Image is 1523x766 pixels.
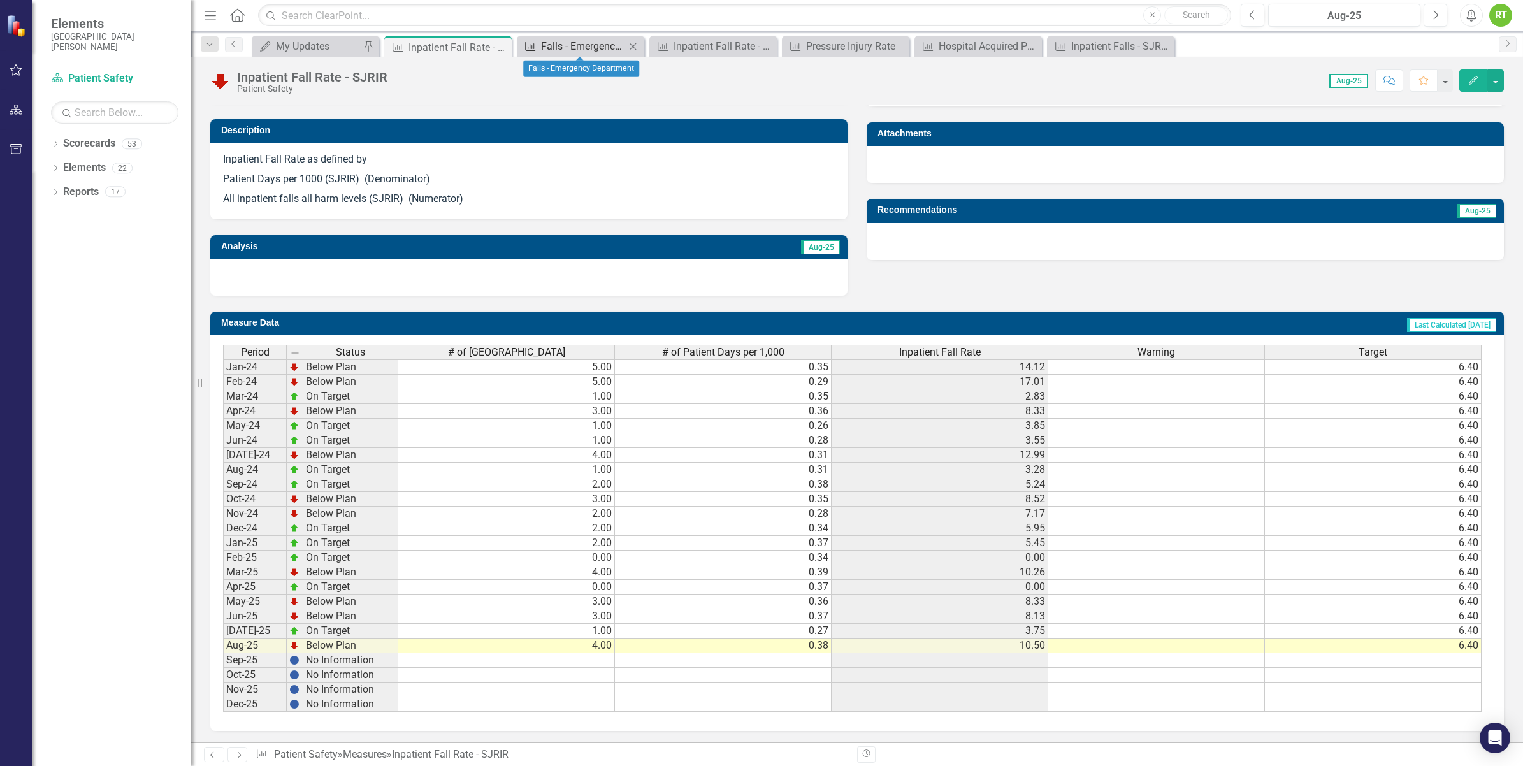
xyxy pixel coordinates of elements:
[1273,8,1416,24] div: Aug-25
[832,536,1048,551] td: 5.45
[223,189,835,206] p: All inpatient falls all harm levels (SJRIR) (Numerator)
[398,536,615,551] td: 2.00
[223,595,287,609] td: May-25
[615,477,832,492] td: 0.38
[289,567,300,577] img: TnMDeAgwAPMxUmUi88jYAAAAAElFTkSuQmCC
[223,448,287,463] td: [DATE]-24
[289,406,300,416] img: TnMDeAgwAPMxUmUi88jYAAAAAElFTkSuQmCC
[398,419,615,433] td: 1.00
[398,609,615,624] td: 3.00
[1265,580,1482,595] td: 6.40
[303,653,398,668] td: No Information
[1457,204,1496,218] span: Aug-25
[1265,624,1482,639] td: 6.40
[1265,551,1482,565] td: 6.40
[615,419,832,433] td: 0.26
[289,626,300,636] img: zOikAAAAAElFTkSuQmCC
[398,551,615,565] td: 0.00
[63,185,99,199] a: Reports
[1137,347,1175,358] span: Warning
[1164,6,1228,24] button: Search
[303,507,398,521] td: Below Plan
[276,38,360,54] div: My Updates
[289,684,300,695] img: BgCOk07PiH71IgAAAABJRU5ErkJggg==
[615,580,832,595] td: 0.37
[223,697,287,712] td: Dec-25
[615,536,832,551] td: 0.37
[237,70,387,84] div: Inpatient Fall Rate - SJRIR
[1265,359,1482,375] td: 6.40
[241,347,270,358] span: Period
[289,670,300,680] img: BgCOk07PiH71IgAAAABJRU5ErkJggg==
[398,492,615,507] td: 3.00
[832,624,1048,639] td: 3.75
[274,748,338,760] a: Patient Safety
[398,624,615,639] td: 1.00
[289,362,300,372] img: TnMDeAgwAPMxUmUi88jYAAAAAElFTkSuQmCC
[832,389,1048,404] td: 2.83
[303,624,398,639] td: On Target
[223,507,287,521] td: Nov-24
[448,347,565,358] span: # of [GEOGRAPHIC_DATA]
[939,38,1039,54] div: Hospital Acquired Pressure Injury (HAPI)
[832,404,1048,419] td: 8.33
[832,419,1048,433] td: 3.85
[303,668,398,683] td: No Information
[918,38,1039,54] a: Hospital Acquired Pressure Injury (HAPI)
[398,359,615,375] td: 5.00
[303,551,398,565] td: On Target
[303,492,398,507] td: Below Plan
[832,565,1048,580] td: 10.26
[122,138,142,149] div: 53
[398,463,615,477] td: 1.00
[1489,4,1512,27] div: RT
[336,347,365,358] span: Status
[1265,639,1482,653] td: 6.40
[832,492,1048,507] td: 8.52
[223,389,287,404] td: Mar-24
[289,553,300,563] img: zOikAAAAAElFTkSuQmCC
[223,492,287,507] td: Oct-24
[832,551,1048,565] td: 0.00
[256,748,848,762] div: » »
[523,61,639,77] div: Falls - Emergency Department
[289,391,300,401] img: zOikAAAAAElFTkSuQmCC
[258,4,1231,27] input: Search ClearPoint...
[398,404,615,419] td: 3.00
[1071,38,1171,54] div: Inpatient Falls - SJRMC
[289,699,300,709] img: BgCOk07PiH71IgAAAABJRU5ErkJggg==
[832,609,1048,624] td: 8.13
[1265,595,1482,609] td: 6.40
[223,609,287,624] td: Jun-25
[223,170,835,189] p: Patient Days per 1000 (SJRIR) (Denominator)
[832,580,1048,595] td: 0.00
[303,595,398,609] td: Below Plan
[1268,4,1420,27] button: Aug-25
[303,609,398,624] td: Below Plan
[785,38,906,54] a: Pressure Injury Rate
[303,639,398,653] td: Below Plan
[303,683,398,697] td: No Information
[303,448,398,463] td: Below Plan
[1265,419,1482,433] td: 6.40
[615,404,832,419] td: 0.36
[289,523,300,533] img: zOikAAAAAElFTkSuQmCC
[289,655,300,665] img: BgCOk07PiH71IgAAAABJRU5ErkJggg==
[832,359,1048,375] td: 14.12
[112,163,133,173] div: 22
[1265,565,1482,580] td: 6.40
[289,509,300,519] img: TnMDeAgwAPMxUmUi88jYAAAAAElFTkSuQmCC
[877,129,1498,138] h3: Attachments
[1407,318,1496,332] span: Last Calculated [DATE]
[303,404,398,419] td: Below Plan
[6,15,29,37] img: ClearPoint Strategy
[223,419,287,433] td: May-24
[221,318,720,328] h3: Measure Data
[303,419,398,433] td: On Target
[1265,492,1482,507] td: 6.40
[289,596,300,607] img: TnMDeAgwAPMxUmUi88jYAAAAAElFTkSuQmCC
[398,433,615,448] td: 1.00
[289,582,300,592] img: zOikAAAAAElFTkSuQmCC
[223,359,287,375] td: Jan-24
[51,71,178,86] a: Patient Safety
